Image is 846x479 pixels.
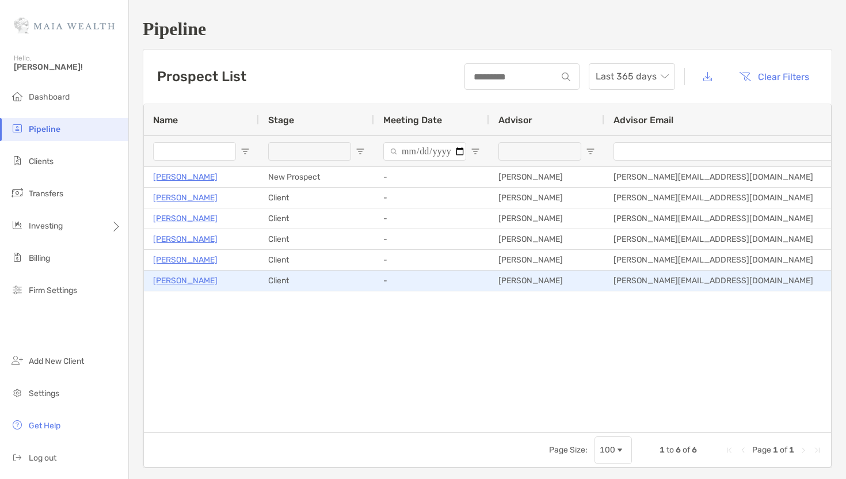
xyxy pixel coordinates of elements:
[29,421,60,431] span: Get Help
[14,62,121,72] span: [PERSON_NAME]!
[10,450,24,464] img: logout icon
[143,18,832,40] h1: Pipeline
[259,188,374,208] div: Client
[153,232,218,246] a: [PERSON_NAME]
[10,154,24,168] img: clients icon
[259,229,374,249] div: Client
[596,64,668,89] span: Last 365 days
[489,188,604,208] div: [PERSON_NAME]
[489,167,604,187] div: [PERSON_NAME]
[471,147,480,156] button: Open Filter Menu
[153,253,218,267] a: [PERSON_NAME]
[660,445,665,455] span: 1
[498,115,532,126] span: Advisor
[683,445,690,455] span: of
[730,64,818,89] button: Clear Filters
[676,445,681,455] span: 6
[489,271,604,291] div: [PERSON_NAME]
[10,121,24,135] img: pipeline icon
[153,211,218,226] a: [PERSON_NAME]
[383,142,466,161] input: Meeting Date Filter Input
[356,147,365,156] button: Open Filter Menu
[752,445,771,455] span: Page
[374,208,489,229] div: -
[29,356,84,366] span: Add New Client
[259,250,374,270] div: Client
[241,147,250,156] button: Open Filter Menu
[374,167,489,187] div: -
[489,208,604,229] div: [PERSON_NAME]
[789,445,794,455] span: 1
[259,208,374,229] div: Client
[374,188,489,208] div: -
[692,445,697,455] span: 6
[549,445,588,455] div: Page Size:
[259,167,374,187] div: New Prospect
[153,273,218,288] a: [PERSON_NAME]
[10,353,24,367] img: add_new_client icon
[780,445,787,455] span: of
[738,446,748,455] div: Previous Page
[10,89,24,103] img: dashboard icon
[268,115,294,126] span: Stage
[10,418,24,432] img: get-help icon
[10,218,24,232] img: investing icon
[489,229,604,249] div: [PERSON_NAME]
[157,69,246,85] h3: Prospect List
[725,446,734,455] div: First Page
[153,191,218,205] a: [PERSON_NAME]
[10,186,24,200] img: transfers icon
[813,446,822,455] div: Last Page
[29,286,77,295] span: Firm Settings
[613,115,673,126] span: Advisor Email
[29,253,50,263] span: Billing
[29,189,63,199] span: Transfers
[10,283,24,296] img: firm-settings icon
[29,221,63,231] span: Investing
[383,115,442,126] span: Meeting Date
[14,5,115,46] img: Zoe Logo
[29,389,59,398] span: Settings
[799,446,808,455] div: Next Page
[10,386,24,400] img: settings icon
[374,250,489,270] div: -
[666,445,674,455] span: to
[773,445,778,455] span: 1
[29,124,60,134] span: Pipeline
[600,445,615,455] div: 100
[595,436,632,464] div: Page Size
[10,250,24,264] img: billing icon
[586,147,595,156] button: Open Filter Menu
[29,157,54,166] span: Clients
[562,73,570,81] img: input icon
[29,453,56,463] span: Log out
[374,229,489,249] div: -
[153,170,218,184] a: [PERSON_NAME]
[259,271,374,291] div: Client
[489,250,604,270] div: [PERSON_NAME]
[29,92,70,102] span: Dashboard
[153,115,178,126] span: Name
[374,271,489,291] div: -
[153,142,236,161] input: Name Filter Input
